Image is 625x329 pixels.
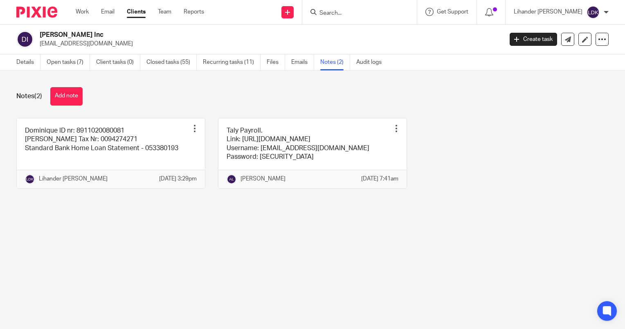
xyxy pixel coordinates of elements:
[319,10,392,17] input: Search
[267,54,285,70] a: Files
[39,175,108,183] p: Lihander [PERSON_NAME]
[25,174,35,184] img: svg%3E
[587,6,600,19] img: svg%3E
[510,33,557,46] a: Create task
[356,54,388,70] a: Audit logs
[184,8,204,16] a: Reports
[514,8,582,16] p: Lihander [PERSON_NAME]
[101,8,115,16] a: Email
[40,40,497,48] p: [EMAIL_ADDRESS][DOMAIN_NAME]
[361,175,398,183] p: [DATE] 7:41am
[291,54,314,70] a: Emails
[320,54,350,70] a: Notes (2)
[159,175,197,183] p: [DATE] 3:29pm
[47,54,90,70] a: Open tasks (7)
[76,8,89,16] a: Work
[16,54,40,70] a: Details
[146,54,197,70] a: Closed tasks (55)
[227,174,236,184] img: svg%3E
[203,54,261,70] a: Recurring tasks (11)
[241,175,286,183] p: [PERSON_NAME]
[127,8,146,16] a: Clients
[16,31,34,48] img: svg%3E
[50,87,83,106] button: Add note
[437,9,468,15] span: Get Support
[16,92,42,101] h1: Notes
[40,31,406,39] h2: [PERSON_NAME] Inc
[158,8,171,16] a: Team
[34,93,42,99] span: (2)
[16,7,57,18] img: Pixie
[96,54,140,70] a: Client tasks (0)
